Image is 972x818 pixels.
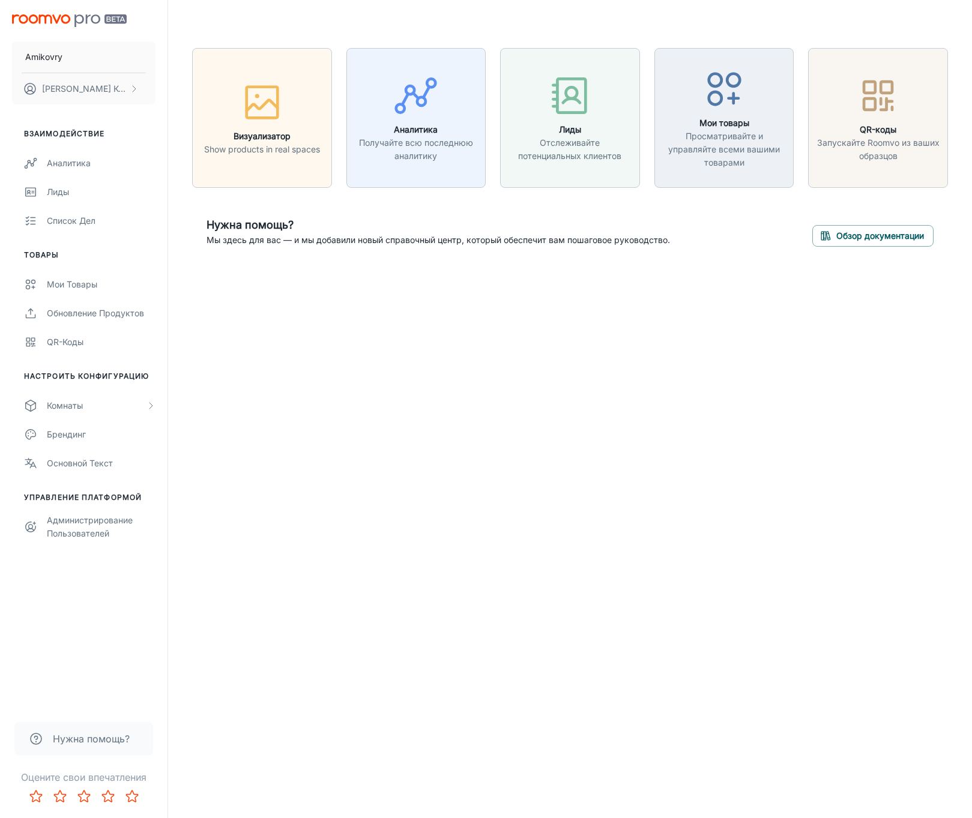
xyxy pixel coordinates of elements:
div: Лиды [47,185,155,199]
button: Обзор документации [812,225,934,247]
div: Обновление продуктов [47,307,155,320]
h6: Визуализатор [204,130,320,143]
button: ЛидыОтслеживайте потенциальных клиентов [500,48,640,188]
h6: Мои товары [662,116,786,130]
a: Обзор документации [812,229,934,241]
p: Просматривайте и управляйте всеми вашими товарами [662,130,786,169]
a: АналитикаПолучайте всю последнюю аналитику [346,111,486,123]
a: Мои товарыПросматривайте и управляйте всеми вашими товарами [654,111,794,123]
button: Мои товарыПросматривайте и управляйте всеми вашими товарами [654,48,794,188]
p: Запускайте Roomvo из ваших образцов [816,136,940,163]
button: Amikovry [12,41,155,73]
button: [PERSON_NAME] Контент-менеджер [12,73,155,104]
div: Список дел [47,214,155,227]
p: Show products in real spaces [204,143,320,156]
p: [PERSON_NAME] Контент-менеджер [42,82,127,95]
p: Отслеживайте потенциальных клиентов [508,136,632,163]
h6: Нужна помощь? [207,217,670,233]
a: ЛидыОтслеживайте потенциальных клиентов [500,111,640,123]
p: Получайте всю последнюю аналитику [354,136,478,163]
h6: Лиды [508,123,632,136]
button: ВизуализаторShow products in real spaces [192,48,332,188]
h6: QR-коды [816,123,940,136]
button: QR-кодыЗапускайте Roomvo из ваших образцов [808,48,948,188]
a: QR-кодыЗапускайте Roomvo из ваших образцов [808,111,948,123]
img: Roomvo PRO Beta [12,14,127,27]
button: АналитикаПолучайте всю последнюю аналитику [346,48,486,188]
h6: Аналитика [354,123,478,136]
div: Мои товары [47,278,155,291]
p: Amikovry [25,50,62,64]
div: Аналитика [47,157,155,170]
p: Мы здесь для вас — и мы добавили новый справочный центр, который обеспечит вам пошаговое руководс... [207,233,670,247]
